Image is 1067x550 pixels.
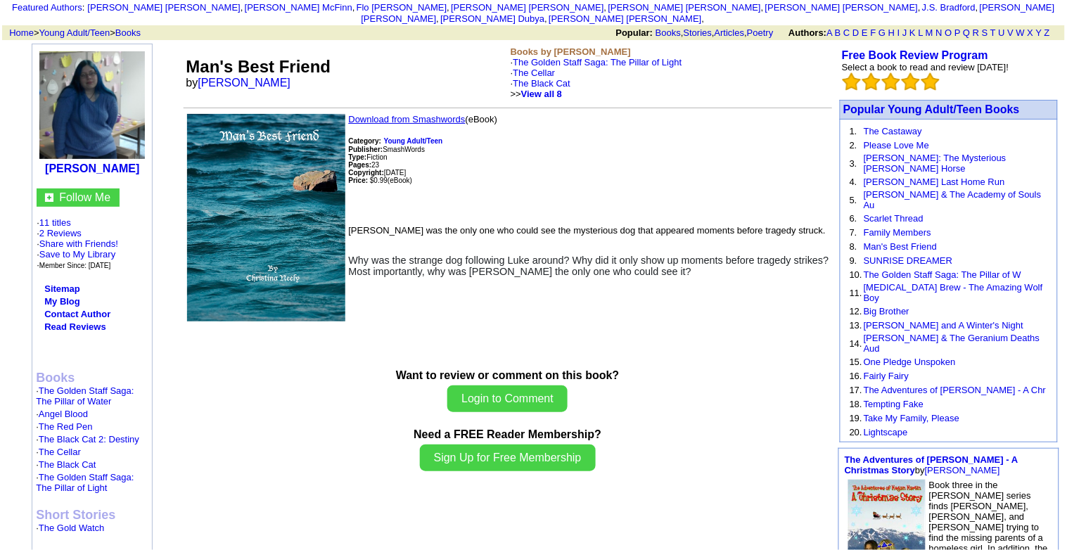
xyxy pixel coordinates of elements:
a: Follow Me [59,191,110,203]
b: Authors: [788,27,826,38]
font: 15. [850,357,862,367]
a: [MEDICAL_DATA] Brew - The Amazing Wolf Boy [864,282,1043,303]
font: i [978,4,980,12]
a: Family Members [864,227,931,238]
font: 10. [850,269,862,280]
a: [PERSON_NAME]: The Mysterious [PERSON_NAME] Horse [864,153,1007,174]
font: 9. [850,255,857,266]
a: Take My Family, Please [864,413,959,423]
a: Z [1044,27,1050,38]
a: The Golden Staff Saga: The Pillar of Water [36,385,134,407]
font: 1. [850,126,857,136]
a: V [1008,27,1014,38]
font: · · [37,217,118,270]
font: · [36,421,92,432]
a: The Golden Staff Saga: The Pillar of Light [36,472,134,493]
a: Contact Author [44,309,110,319]
a: Save to My Library [39,249,115,260]
a: The Adventures of [PERSON_NAME] - A Chr [864,385,1046,395]
a: The Adventures of [PERSON_NAME] - A Christmas Story [845,454,1018,475]
a: Lightscape [864,427,908,437]
a: [PERSON_NAME] [PERSON_NAME] [765,2,918,13]
font: , , , , , , , , , , [87,2,1055,24]
a: Home [9,27,34,38]
a: Tempting Fake [864,399,924,409]
img: shim.gif [36,470,37,472]
button: Login to Comment [447,385,568,412]
font: i [439,15,440,23]
a: Poetry [747,27,774,38]
a: Young Adult/Teen [39,27,110,38]
a: Big Brother [864,306,909,316]
img: shim.gif [36,432,37,434]
b: [PERSON_NAME] [45,162,139,174]
a: Scarlet Thread [864,213,924,224]
a: The Black Cat [513,78,570,89]
a: 2 Reviews [39,228,82,238]
a: [PERSON_NAME] McFinn [245,2,352,13]
font: · [511,68,570,99]
font: by [845,454,1018,475]
a: F [871,27,876,38]
a: S [982,27,988,38]
a: The Golden Staff Saga: The Pillar of W [864,269,1021,280]
b: Popular: [616,27,653,38]
font: · [36,459,96,470]
font: i [764,4,765,12]
a: The Cellar [39,447,81,457]
a: Books [656,27,681,38]
font: 11. [850,288,862,298]
font: 14. [850,338,862,349]
a: Books [115,27,141,38]
font: > > [4,27,141,38]
b: Price: [349,177,369,184]
a: N [936,27,943,38]
a: Popular Young Adult/Teen Books [843,103,1020,115]
font: 3. [850,158,857,169]
a: G [878,27,886,38]
a: E [862,27,868,38]
img: shim.gif [36,407,37,409]
a: Articles [715,27,745,38]
b: Books by [PERSON_NAME] [511,46,631,57]
font: 5. [850,195,857,205]
a: Featured Authors [12,2,82,13]
font: $0.99 [370,177,388,184]
font: SmashWords [349,146,426,153]
a: H [888,27,895,38]
a: [PERSON_NAME] [PERSON_NAME] [87,2,240,13]
a: The Gold Watch [39,523,104,533]
a: K [910,27,916,38]
font: 4. [850,177,857,187]
font: (eBook) [349,114,498,124]
b: Need a FREE Reader Membership? [414,428,601,440]
a: The Golden Staff Saga: The Pillar of Light [513,57,682,68]
font: >> [511,89,562,99]
a: [PERSON_NAME] [PERSON_NAME] [608,2,761,13]
a: Free Book Review Program [842,49,988,61]
font: · [36,472,134,493]
font: 12. [850,306,862,316]
a: P [954,27,960,38]
b: Pages: [349,161,372,169]
font: i [921,4,922,12]
a: 11 titles [39,217,71,228]
a: The Cellar [513,68,555,78]
font: 17. [850,385,862,395]
font: · [36,523,104,533]
font: · [511,78,570,99]
a: Sitemap [44,283,80,294]
b: Books [36,371,75,385]
b: View all 8 [521,89,562,99]
font: 7. [850,227,857,238]
img: bigemptystars.png [882,72,900,91]
a: The Castaway [864,126,922,136]
a: Angel Blood [39,409,88,419]
font: 6. [850,213,857,224]
a: C [843,27,850,38]
a: [PERSON_NAME] & The Academy of Souls Au [864,189,1042,210]
a: I [897,27,900,38]
a: The Black Cat [39,459,96,470]
img: shim.gif [36,533,37,535]
img: bigemptystars.png [843,72,861,91]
